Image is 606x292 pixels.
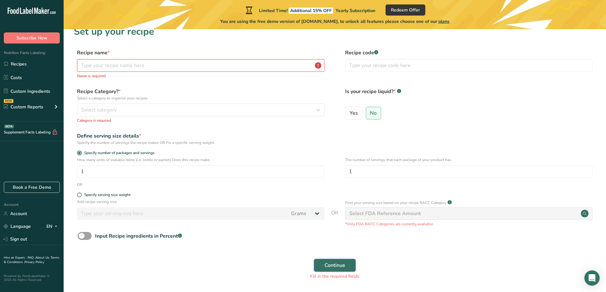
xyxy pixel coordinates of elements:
a: Privacy Policy [24,260,44,264]
a: FAQ . [28,255,35,260]
p: Select a category to organize your recipes [77,95,324,101]
button: Redeem Offer [386,4,425,16]
span: Subscribe Now [17,35,47,41]
span: You are using the free demo version of [DOMAIN_NAME], to unlock all features please choose one of... [220,18,449,25]
span: No [370,110,377,116]
h1: Set up your recipe [74,24,596,39]
p: Add recipe serving size. [77,199,324,205]
input: Type your recipe name here [77,59,324,72]
span: Redeem Offer [391,7,420,13]
div: Open Intercom Messenger [584,270,600,286]
label: Recipe Category? [77,88,324,101]
a: Hire an Expert . [4,255,26,260]
p: *Only FDA RACC Categories are currently available [345,221,593,227]
a: About Us . [35,255,51,260]
a: Book a Free Demo [4,182,60,193]
span: Continue [324,261,345,269]
label: Recipe name [77,49,324,57]
span: plans [438,18,449,24]
span: Yes [350,110,358,116]
div: NEW [4,99,13,103]
div: Specify serving size weight [84,193,130,197]
a: Terms & Conditions . [4,255,59,264]
div: Limited Time! [244,6,375,14]
div: Input Recipe ingredients in Percent [95,232,182,240]
div: Define serving size details [77,132,324,140]
p: How many units of sealable items (i.e. bottle or packet) Does this recipe make. [77,157,324,163]
span: Select category [81,106,117,114]
span: Yearly Subscription [336,8,375,14]
div: EN [46,223,60,230]
div: Powered By FoodLabelMaker © 2025 All Rights Reserved [4,274,60,282]
button: Subscribe Now [4,32,60,44]
button: Select category [77,104,324,116]
input: Type your serving size here [77,207,287,220]
button: Continue [314,259,356,272]
p: Find your serving size based on your recipe RACC Category [345,200,446,206]
span: Additional 15% OFF [289,8,333,14]
p: Category is required [77,118,324,123]
div: Select FDA Reference Amount [349,210,421,217]
span: OR [331,209,338,227]
a: Language [4,221,31,232]
div: OR [77,182,82,187]
label: Is your recipe liquid? [345,88,593,104]
div: BETA [4,125,14,128]
div: Custom Reports [4,104,43,110]
input: Type your recipe code here [345,59,593,72]
div: Fill in the required fields [78,273,592,280]
p: The number of servings that each package of your product has. [345,157,593,163]
span: Specify number of packages and servings [82,151,155,155]
div: Specify the number of servings the recipe makes OR Fix a specific serving weight [77,140,324,146]
label: Recipe code [345,49,593,57]
p: Name is required [77,73,324,79]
